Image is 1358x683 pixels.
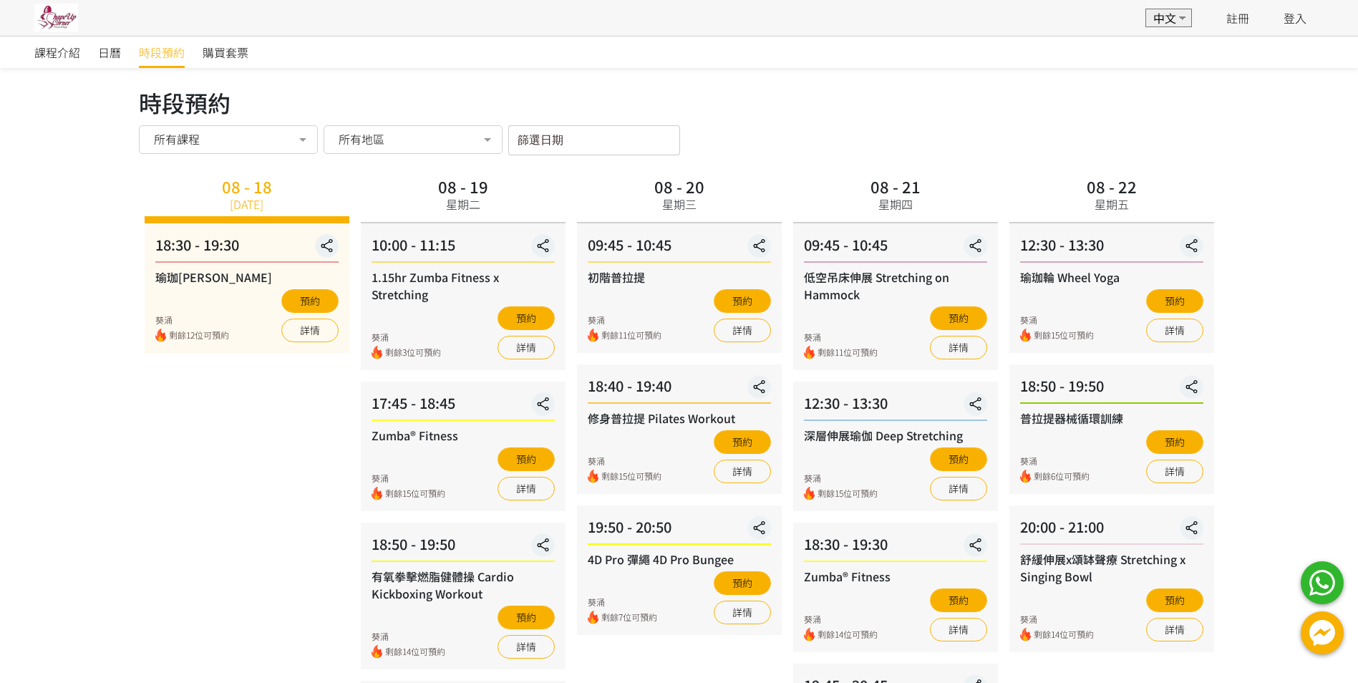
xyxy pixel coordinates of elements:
[498,606,555,629] button: 預約
[372,630,445,643] div: 葵涌
[1020,268,1203,286] div: 瑜珈輪 Wheel Yoga
[714,460,771,483] a: 詳情
[139,44,185,61] span: 時段預約
[1146,289,1203,313] button: 預約
[804,331,878,344] div: 葵涌
[154,132,200,146] span: 所有課程
[1020,410,1203,427] div: 普拉提器械循環訓練
[139,85,1220,120] div: 時段預約
[714,430,771,454] button: 預約
[714,289,771,313] button: 預約
[498,306,555,330] button: 預約
[930,477,987,500] a: 詳情
[1146,319,1203,342] a: 詳情
[1034,329,1094,342] span: 剩餘15位可預約
[203,44,248,61] span: 購買套票
[930,447,987,471] button: 預約
[446,195,480,213] div: 星期二
[34,44,80,61] span: 課程介紹
[281,319,339,342] a: 詳情
[804,533,987,562] div: 18:30 - 19:30
[930,618,987,641] a: 詳情
[804,472,878,485] div: 葵涌
[1020,234,1203,263] div: 12:30 - 13:30
[930,336,987,359] a: 詳情
[601,329,661,342] span: 剩餘11位可預約
[372,346,382,359] img: fire.png
[498,477,555,500] a: 詳情
[714,319,771,342] a: 詳情
[155,268,339,286] div: 瑜珈[PERSON_NAME]
[498,635,555,659] a: 詳情
[498,336,555,359] a: 詳情
[804,268,987,303] div: 低空吊床伸展 Stretching on Hammock
[155,234,339,263] div: 18:30 - 19:30
[339,132,384,146] span: 所有地區
[34,4,78,32] img: pwrjsa6bwyY3YIpa3AKFwK20yMmKifvYlaMXwTp1.jpg
[1034,628,1094,641] span: 剩餘14位可預約
[498,447,555,471] button: 預約
[588,551,771,568] div: 4D Pro 彈繩 4D Pro Bungee
[1034,470,1090,483] span: 剩餘6位可預約
[870,178,921,194] div: 08 - 21
[804,613,878,626] div: 葵涌
[372,427,555,444] div: Zumba® Fitness
[155,329,166,342] img: fire.png
[98,44,121,61] span: 日曆
[1146,618,1203,641] a: 詳情
[98,37,121,68] a: 日曆
[372,392,555,421] div: 17:45 - 18:45
[588,314,661,326] div: 葵涌
[372,533,555,562] div: 18:50 - 19:50
[930,588,987,612] button: 預約
[1020,516,1203,545] div: 20:00 - 21:00
[654,178,704,194] div: 08 - 20
[438,178,488,194] div: 08 - 19
[804,346,815,359] img: fire.png
[930,306,987,330] button: 預約
[1226,9,1249,26] a: 註冊
[1087,178,1137,194] div: 08 - 22
[818,346,878,359] span: 剩餘11位可預約
[1020,314,1094,326] div: 葵涌
[662,195,697,213] div: 星期三
[804,628,815,641] img: fire.png
[34,37,80,68] a: 課程介紹
[818,487,878,500] span: 剩餘15位可預約
[372,472,445,485] div: 葵涌
[372,234,555,263] div: 10:00 - 11:15
[372,645,382,659] img: fire.png
[588,234,771,263] div: 09:45 - 10:45
[1146,430,1203,454] button: 預約
[588,455,661,468] div: 葵涌
[1146,460,1203,483] a: 詳情
[878,195,913,213] div: 星期四
[508,125,680,155] input: 篩選日期
[714,601,771,624] a: 詳情
[588,329,598,342] img: fire.png
[385,346,441,359] span: 剩餘3位可預約
[372,487,382,500] img: fire.png
[588,596,657,609] div: 葵涌
[588,516,771,545] div: 19:50 - 20:50
[804,427,987,444] div: 深層伸展瑜伽 Deep Stretching
[588,410,771,427] div: 修身普拉提 Pilates Workout
[372,268,555,303] div: 1.15hr Zumba Fitness x Stretching
[804,487,815,500] img: fire.png
[1095,195,1129,213] div: 星期五
[230,195,263,213] div: [DATE]
[588,375,771,404] div: 18:40 - 19:40
[1020,470,1031,483] img: fire.png
[1020,375,1203,404] div: 18:50 - 19:50
[1284,9,1306,26] a: 登入
[601,470,661,483] span: 剩餘15位可預約
[588,268,771,286] div: 初階普拉提
[1020,551,1203,585] div: 舒緩伸展x頌缽聲療 Stretching x Singing Bowl
[1020,613,1094,626] div: 葵涌
[1020,455,1090,468] div: 葵涌
[1020,628,1031,641] img: fire.png
[588,611,598,624] img: fire.png
[203,37,248,68] a: 購買套票
[804,568,987,585] div: Zumba® Fitness
[169,329,229,342] span: 剩餘12位可預約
